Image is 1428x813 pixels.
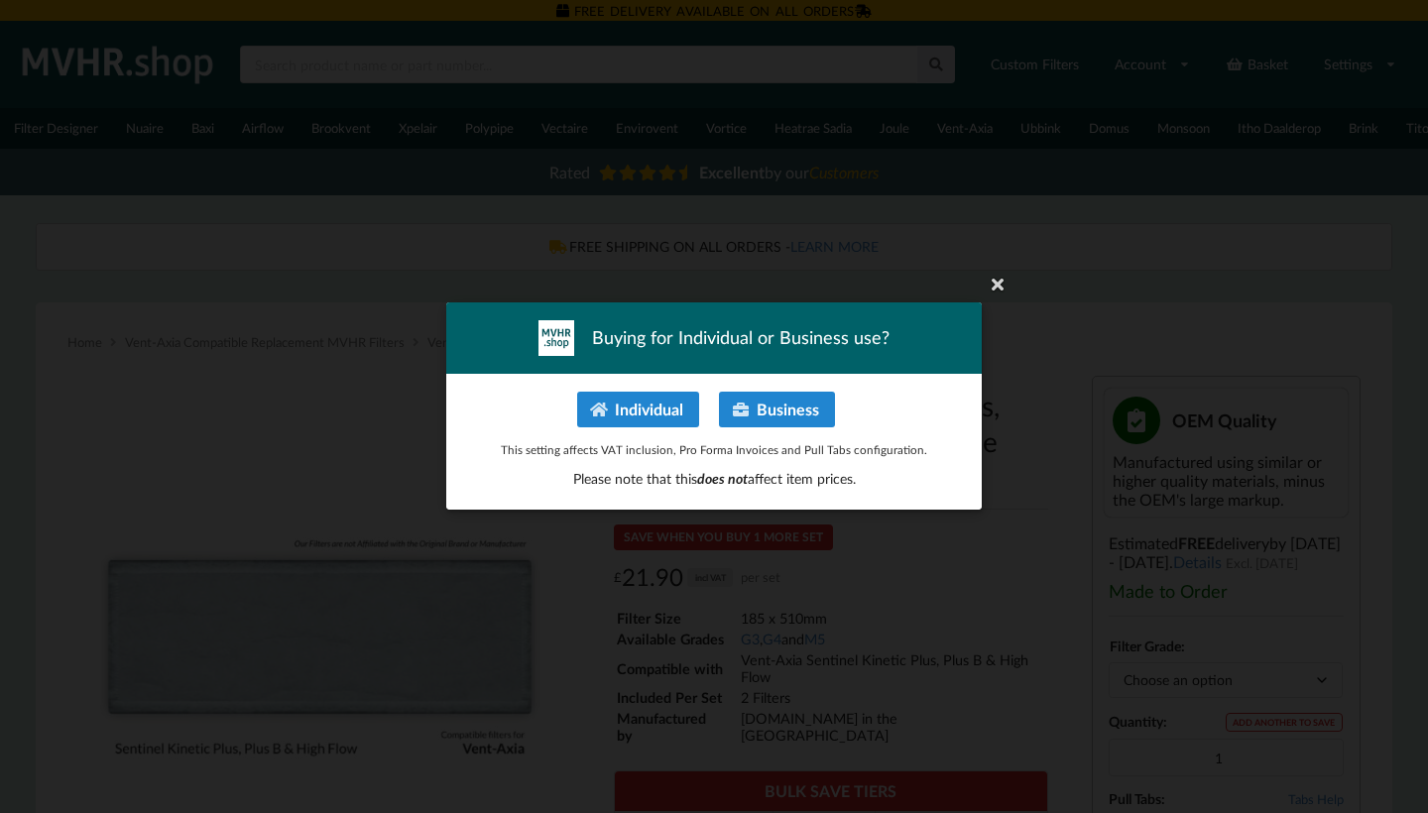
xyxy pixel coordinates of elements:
[592,326,890,351] span: Buying for Individual or Business use?
[538,320,574,356] img: mvhr-inverted.png
[697,471,748,488] span: does not
[577,392,699,427] button: Individual
[467,470,961,490] p: Please note that this affect item prices.
[467,441,961,458] p: This setting affects VAT inclusion, Pro Forma Invoices and Pull Tabs configuration.
[719,392,835,427] button: Business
